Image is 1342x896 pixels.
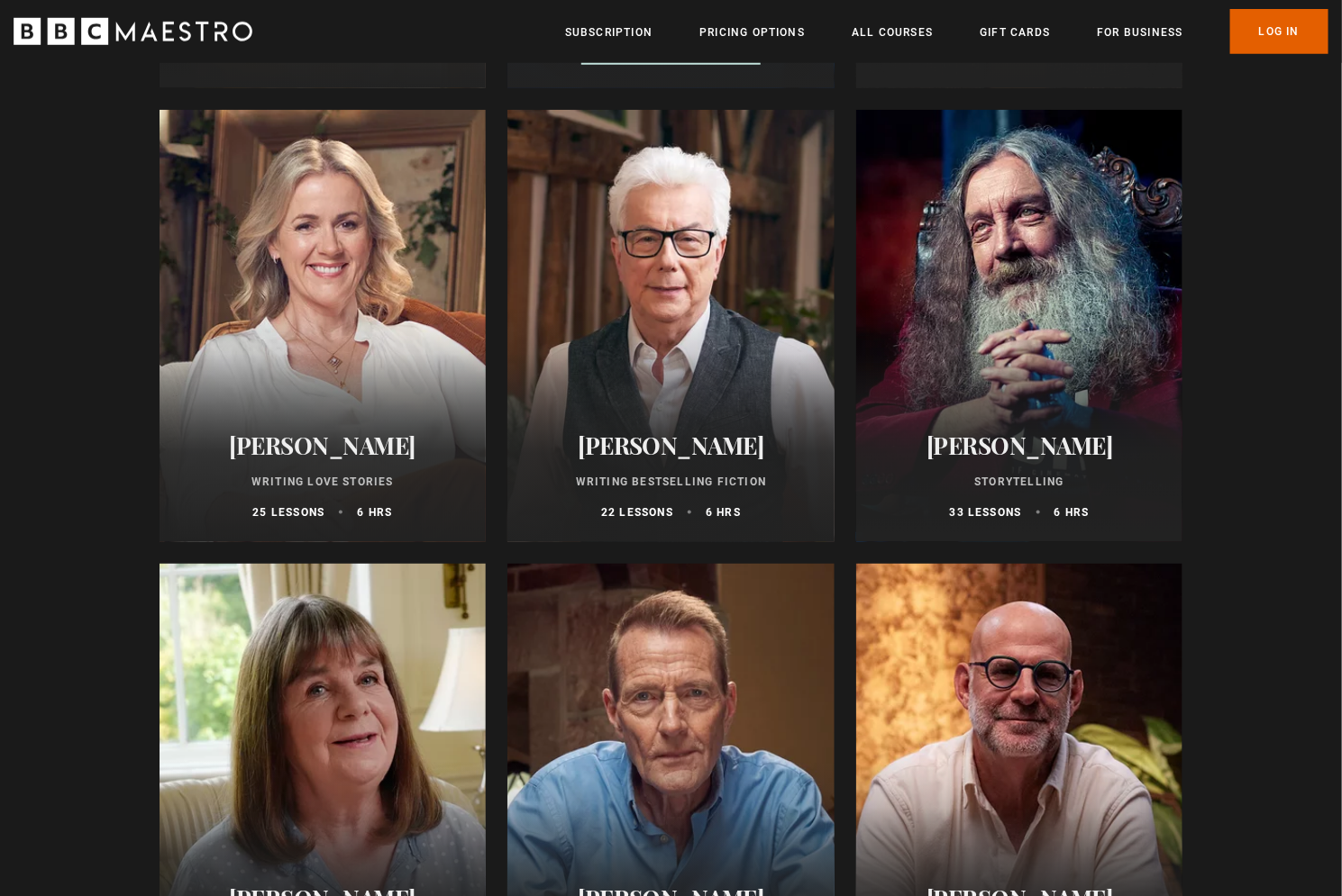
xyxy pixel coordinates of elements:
p: 6 hrs [357,504,392,520]
a: Log In [1230,9,1328,54]
p: 33 lessons [950,504,1022,520]
p: Storytelling [878,474,1162,490]
p: 6 hrs [706,504,741,520]
a: [PERSON_NAME] Storytelling 33 lessons 6 hrs [856,110,1183,542]
a: Pricing Options [699,23,805,41]
p: 22 lessons [601,504,673,520]
p: Writing Bestselling Fiction [529,474,813,490]
h2: [PERSON_NAME] [529,431,813,459]
nav: Primary [565,9,1328,54]
h2: [PERSON_NAME] [181,431,465,459]
a: [PERSON_NAME] Writing Love Stories 25 lessons 6 hrs [160,110,487,542]
a: Subscription [565,23,653,41]
a: [PERSON_NAME] Writing Bestselling Fiction 22 lessons 6 hrs [507,110,835,542]
p: Writing Love Stories [181,474,465,490]
p: 6 hrs [1054,504,1090,520]
a: Gift Cards [980,23,1050,41]
p: 25 lessons [252,504,324,520]
a: For business [1097,23,1182,41]
h2: [PERSON_NAME] [878,431,1162,459]
svg: BBC Maestro [14,18,252,45]
a: All Courses [852,23,933,41]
